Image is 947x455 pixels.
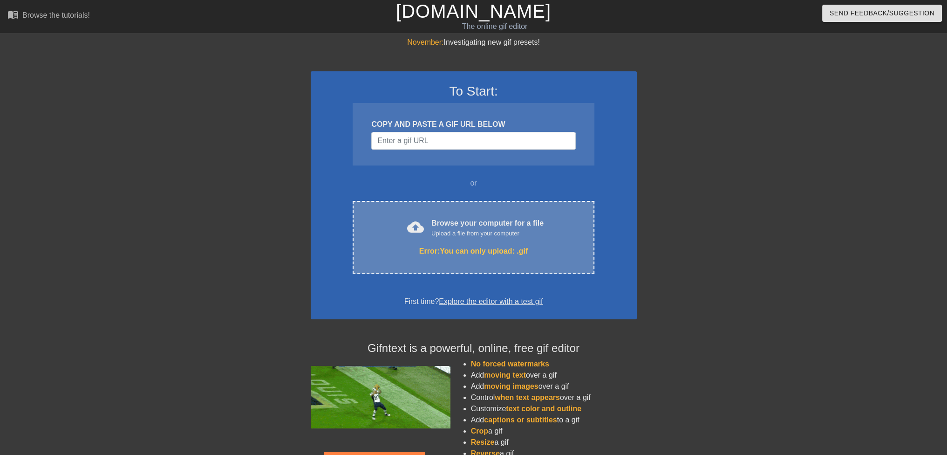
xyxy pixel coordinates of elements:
[471,437,637,448] li: a gif
[371,119,575,130] div: COPY AND PASTE A GIF URL BELOW
[7,9,19,20] span: menu_book
[431,229,544,238] div: Upload a file from your computer
[372,246,574,257] div: Error: You can only upload: .gif
[323,83,625,99] h3: To Start:
[830,7,934,19] span: Send Feedback/Suggestion
[320,21,669,32] div: The online gif editor
[471,414,637,426] li: Add to a gif
[311,37,637,48] div: Investigating new gif presets!
[7,9,90,23] a: Browse the tutorials!
[484,371,526,379] span: moving text
[22,11,90,19] div: Browse the tutorials!
[471,426,637,437] li: a gif
[471,381,637,392] li: Add over a gif
[471,392,637,403] li: Control over a gif
[371,132,575,150] input: Username
[471,403,637,414] li: Customize
[311,342,637,355] h4: Gifntext is a powerful, online, free gif editor
[407,38,443,46] span: November:
[484,416,557,424] span: captions or subtitles
[471,438,495,446] span: Resize
[822,5,942,22] button: Send Feedback/Suggestion
[407,219,424,235] span: cloud_upload
[431,218,544,238] div: Browse your computer for a file
[335,178,613,189] div: or
[439,297,543,305] a: Explore the editor with a test gif
[471,370,637,381] li: Add over a gif
[311,366,450,428] img: football_small.gif
[471,360,549,368] span: No forced watermarks
[506,405,581,413] span: text color and outline
[471,427,488,435] span: Crop
[396,1,551,21] a: [DOMAIN_NAME]
[323,296,625,307] div: First time?
[495,393,560,401] span: when text appears
[484,382,538,390] span: moving images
